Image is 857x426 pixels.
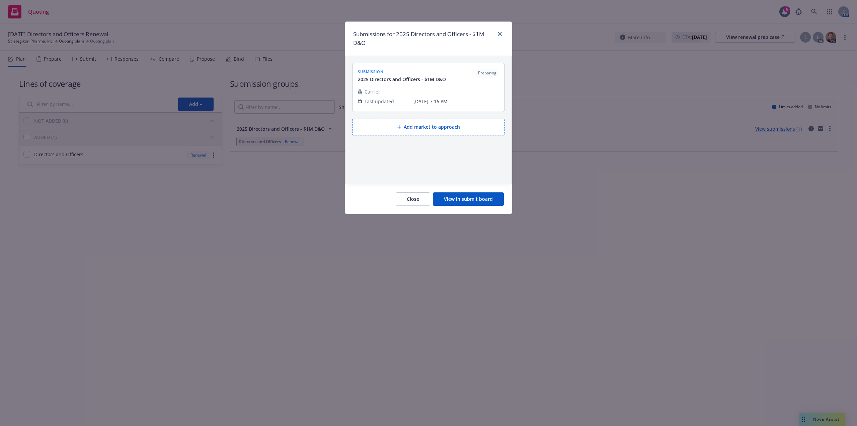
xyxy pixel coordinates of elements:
span: 2025 Directors and Officers - $1M D&O [358,76,446,83]
button: View in submit board [433,192,504,206]
span: Carrier [365,88,380,95]
span: submission [358,69,446,74]
button: Add market to approach [352,119,505,135]
span: [DATE] 7:16 PM [413,98,499,105]
span: Last updated [365,98,394,105]
h1: Submissions for 2025 Directors and Officers - $1M D&O [353,30,493,48]
button: Close [396,192,430,206]
a: close [496,30,504,38]
span: Preparing [478,70,496,76]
